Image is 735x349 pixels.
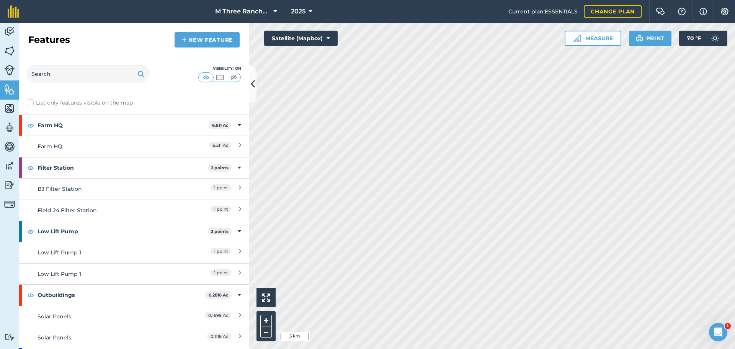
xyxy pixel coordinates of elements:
[4,103,15,114] img: svg+xml;base64,PHN2ZyB4bWxucz0iaHR0cDovL3d3dy53My5vcmcvMjAwMC9zdmciIHdpZHRoPSI1NiIgaGVpZ2h0PSI2MC...
[38,206,173,215] div: Field 24 Filter Station
[8,5,19,18] img: fieldmargin Logo
[4,45,15,57] img: svg+xml;base64,PHN2ZyB4bWxucz0iaHR0cDovL3d3dy53My5vcmcvMjAwMC9zdmciIHdpZHRoPSI1NiIgaGVpZ2h0PSI2MC...
[4,141,15,152] img: svg+xml;base64,PD94bWwgdmVyc2lvbj0iMS4wIiBlbmNvZGluZz0idXRmLTgiPz4KPCEtLSBHZW5lcmF0b3I6IEFkb2JlIE...
[201,74,211,81] img: svg+xml;base64,PHN2ZyB4bWxucz0iaHR0cDovL3d3dy53My5vcmcvMjAwMC9zdmciIHdpZHRoPSI1MCIgaGVpZ2h0PSI0MC...
[27,163,34,172] img: svg+xml;base64,PHN2ZyB4bWxucz0iaHR0cDovL3d3dy53My5vcmcvMjAwMC9zdmciIHdpZHRoPSIxOCIgaGVpZ2h0PSIyNC...
[508,7,578,16] span: Current plan : ESSENTIALS
[38,270,173,278] div: Low Lift Pump 1
[709,323,727,341] iframe: Intercom live chat
[38,221,207,242] strong: Low Lift Pump
[4,84,15,95] img: svg+xml;base64,PHN2ZyB4bWxucz0iaHR0cDovL3d3dy53My5vcmcvMjAwMC9zdmciIHdpZHRoPSI1NiIgaGVpZ2h0PSI2MC...
[215,74,225,81] img: svg+xml;base64,PHN2ZyB4bWxucz0iaHR0cDovL3d3dy53My5vcmcvMjAwMC9zdmciIHdpZHRoPSI1MCIgaGVpZ2h0PSI0MC...
[38,333,173,342] div: Solar Panels
[725,323,731,329] span: 1
[211,165,229,170] strong: 2 points
[4,160,15,172] img: svg+xml;base64,PD94bWwgdmVyc2lvbj0iMS4wIiBlbmNvZGluZz0idXRmLTgiPz4KPCEtLSBHZW5lcmF0b3I6IEFkb2JlIE...
[209,142,231,148] span: 6.511 Ac
[38,142,173,151] div: Farm HQ
[584,5,642,18] a: Change plan
[19,221,249,242] div: Low Lift Pump2 points
[656,8,665,15] img: Two speech bubbles overlapping with the left bubble in the forefront
[707,31,723,46] img: svg+xml;base64,PD94bWwgdmVyc2lvbj0iMS4wIiBlbmNvZGluZz0idXRmLTgiPz4KPCEtLSBHZW5lcmF0b3I6IEFkb2JlIE...
[212,123,229,128] strong: 6.511 Ac
[629,31,672,46] button: Print
[27,227,34,236] img: svg+xml;base64,PHN2ZyB4bWxucz0iaHR0cDovL3d3dy53My5vcmcvMjAwMC9zdmciIHdpZHRoPSIxOCIgaGVpZ2h0PSIyNC...
[38,157,207,178] strong: Filter Station
[262,293,270,302] img: Four arrows, one pointing top left, one top right, one bottom right and the last bottom left
[291,7,305,16] span: 2025
[209,292,229,298] strong: 0.2816 Ac
[636,34,643,43] img: svg+xml;base64,PHN2ZyB4bWxucz0iaHR0cDovL3d3dy53My5vcmcvMjAwMC9zdmciIHdpZHRoPSIxOSIgaGVpZ2h0PSIyNC...
[264,31,338,46] button: Satellite (Mapbox)
[215,7,270,16] span: M Three Ranches LLC
[699,7,707,16] img: svg+xml;base64,PHN2ZyB4bWxucz0iaHR0cDovL3d3dy53My5vcmcvMjAwMC9zdmciIHdpZHRoPSIxNyIgaGVpZ2h0PSIxNy...
[229,74,238,81] img: svg+xml;base64,PHN2ZyB4bWxucz0iaHR0cDovL3d3dy53My5vcmcvMjAwMC9zdmciIHdpZHRoPSI1MCIgaGVpZ2h0PSI0MC...
[205,312,231,318] span: 0.1699 Ac
[19,178,249,199] a: BJ Filter Station1 point
[211,206,231,212] span: 1 point
[4,333,15,341] img: svg+xml;base64,PD94bWwgdmVyc2lvbj0iMS4wIiBlbmNvZGluZz0idXRmLTgiPz4KPCEtLSBHZW5lcmF0b3I6IEFkb2JlIE...
[4,26,15,38] img: svg+xml;base64,PD94bWwgdmVyc2lvbj0iMS4wIiBlbmNvZGluZz0idXRmLTgiPz4KPCEtLSBHZW5lcmF0b3I6IEFkb2JlIE...
[175,32,240,48] a: New feature
[677,8,686,15] img: A question mark icon
[207,333,231,339] span: 0.1118 Ac
[38,185,173,193] div: BJ Filter Station
[573,34,581,42] img: Ruler icon
[27,290,34,300] img: svg+xml;base64,PHN2ZyB4bWxucz0iaHR0cDovL3d3dy53My5vcmcvMjAwMC9zdmciIHdpZHRoPSIxOCIgaGVpZ2h0PSIyNC...
[38,115,209,136] strong: Farm HQ
[211,184,231,191] span: 1 point
[4,199,15,210] img: svg+xml;base64,PD94bWwgdmVyc2lvbj0iMS4wIiBlbmNvZGluZz0idXRmLTgiPz4KPCEtLSBHZW5lcmF0b3I6IEFkb2JlIE...
[19,157,249,178] div: Filter Station2 points
[720,8,729,15] img: A cog icon
[4,122,15,133] img: svg+xml;base64,PD94bWwgdmVyc2lvbj0iMS4wIiBlbmNvZGluZz0idXRmLTgiPz4KPCEtLSBHZW5lcmF0b3I6IEFkb2JlIE...
[38,312,173,321] div: Solar Panels
[27,99,133,107] label: List only features visible on the map
[19,306,249,327] a: Solar Panels0.1699 Ac
[198,66,241,72] div: Visibility: On
[19,242,249,263] a: Low Lift Pump 11 point
[565,31,621,46] button: Measure
[181,35,187,44] img: svg+xml;base64,PHN2ZyB4bWxucz0iaHR0cDovL3d3dy53My5vcmcvMjAwMC9zdmciIHdpZHRoPSIxNCIgaGVpZ2h0PSIyNC...
[28,34,70,46] h2: Features
[19,200,249,221] a: Field 24 Filter Station1 point
[4,65,15,75] img: svg+xml;base64,PD94bWwgdmVyc2lvbj0iMS4wIiBlbmNvZGluZz0idXRmLTgiPz4KPCEtLSBHZW5lcmF0b3I6IEFkb2JlIE...
[679,31,727,46] button: 70 °F
[211,269,231,276] span: 1 point
[4,179,15,191] img: svg+xml;base64,PD94bWwgdmVyc2lvbj0iMS4wIiBlbmNvZGluZz0idXRmLTgiPz4KPCEtLSBHZW5lcmF0b3I6IEFkb2JlIE...
[27,65,149,83] input: Search
[27,121,34,130] img: svg+xml;base64,PHN2ZyB4bWxucz0iaHR0cDovL3d3dy53My5vcmcvMjAwMC9zdmciIHdpZHRoPSIxOCIgaGVpZ2h0PSIyNC...
[260,326,272,338] button: –
[38,285,205,305] strong: Outbuildings
[211,229,229,234] strong: 2 points
[19,285,249,305] div: Outbuildings0.2816 Ac
[38,248,173,257] div: Low Lift Pump 1
[19,263,249,284] a: Low Lift Pump 11 point
[687,31,701,46] span: 70 ° F
[19,136,249,157] a: Farm HQ6.511 Ac
[137,69,145,79] img: svg+xml;base64,PHN2ZyB4bWxucz0iaHR0cDovL3d3dy53My5vcmcvMjAwMC9zdmciIHdpZHRoPSIxOSIgaGVpZ2h0PSIyNC...
[19,115,249,136] div: Farm HQ6.511 Ac
[211,248,231,254] span: 1 point
[260,315,272,326] button: +
[19,327,249,348] a: Solar Panels0.1118 Ac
